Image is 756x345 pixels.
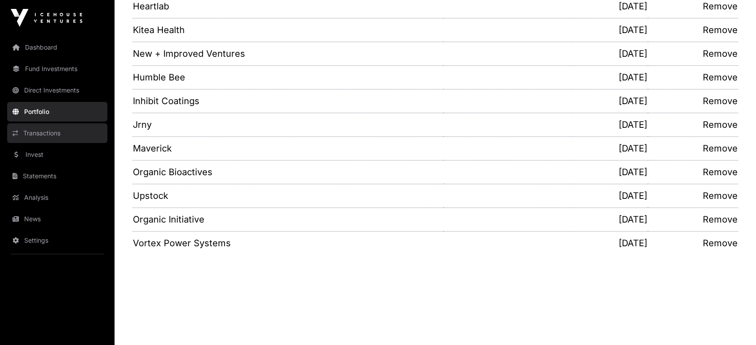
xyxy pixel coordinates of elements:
a: Kitea Health [133,24,443,36]
a: Settings [7,231,107,250]
a: Remove [648,71,738,84]
p: [DATE] [573,71,647,84]
a: Remove [648,166,738,178]
a: Upstock [133,189,443,202]
p: [DATE] [573,142,647,155]
a: Maverick [133,142,443,155]
a: Remove [648,213,738,226]
a: Remove [648,189,738,202]
a: Direct Investments [7,80,107,100]
a: Organic Bioactives [133,166,443,178]
a: Remove [648,118,738,131]
a: Statements [7,166,107,186]
a: Dashboard [7,38,107,57]
p: [DATE] [573,189,647,202]
a: Remove [648,24,738,36]
a: New + Improved Ventures [133,47,443,60]
img: Icehouse Ventures Logo [11,9,82,27]
a: Jrny [133,118,443,131]
a: Remove [648,95,738,107]
a: Vortex Power Systems [133,237,443,249]
a: Analysis [7,188,107,207]
a: Remove [648,237,738,249]
p: [DATE] [573,24,647,36]
a: Fund Investments [7,59,107,79]
p: [DATE] [573,95,647,107]
a: Humble Bee [133,71,443,84]
a: Invest [7,145,107,164]
a: News [7,209,107,229]
a: Portfolio [7,102,107,122]
p: [DATE] [573,118,647,131]
p: [DATE] [573,237,647,249]
p: [DATE] [573,47,647,60]
iframe: Chat Widget [711,302,756,345]
a: Remove [648,142,738,155]
a: Inhibit Coatings [133,95,443,107]
p: [DATE] [573,166,647,178]
p: [DATE] [573,213,647,226]
a: Remove [648,47,738,60]
a: Transactions [7,123,107,143]
a: Organic Initiative [133,213,443,226]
